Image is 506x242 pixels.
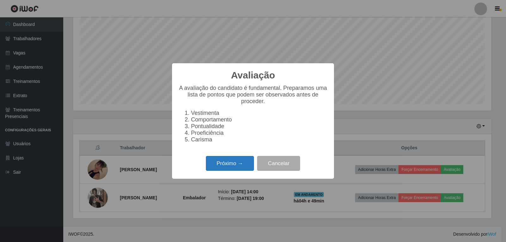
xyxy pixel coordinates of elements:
[231,70,275,81] h2: Avaliação
[191,130,328,136] li: Proeficiência
[191,123,328,130] li: Pontualidade
[191,136,328,143] li: Carisma
[178,85,328,105] p: A avaliação do candidato é fundamental. Preparamos uma lista de pontos que podem ser observados a...
[191,110,328,116] li: Vestimenta
[206,156,254,171] button: Próximo →
[191,116,328,123] li: Comportamento
[257,156,300,171] button: Cancelar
